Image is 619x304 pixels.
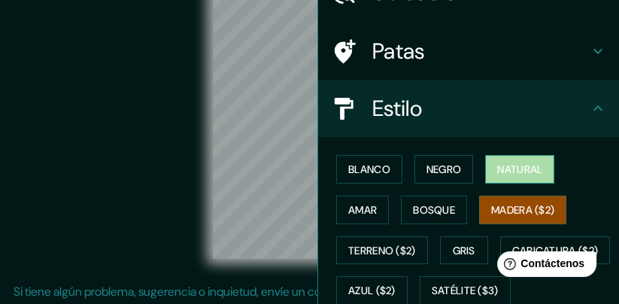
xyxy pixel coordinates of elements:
font: Caricatura ($2) [512,244,599,257]
button: Negro [414,155,474,184]
button: Gris [440,236,488,265]
button: Blanco [336,155,402,184]
font: Satélite ($3) [432,284,499,298]
font: Estilo [372,94,422,123]
font: Madera ($2) [491,203,554,217]
iframe: Lanzador de widgets de ayuda [485,245,602,287]
div: Estilo [318,80,619,137]
font: Amar [348,203,377,217]
font: Blanco [348,163,390,176]
button: Caricatura ($2) [500,236,611,265]
font: Azul ($2) [348,284,396,298]
button: Amar [336,196,389,224]
font: Si tiene algún problema, sugerencia o inquietud, envíe un correo electrónico a [14,284,412,299]
button: Natural [485,155,554,184]
button: Madera ($2) [479,196,566,224]
button: Bosque [401,196,467,224]
font: Negro [426,163,462,176]
font: Bosque [413,203,455,217]
font: Patas [372,37,425,65]
font: Terreno ($2) [348,244,416,257]
div: Patas [318,23,619,80]
button: Terreno ($2) [336,236,428,265]
font: Gris [453,244,475,257]
font: Natural [497,163,542,176]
